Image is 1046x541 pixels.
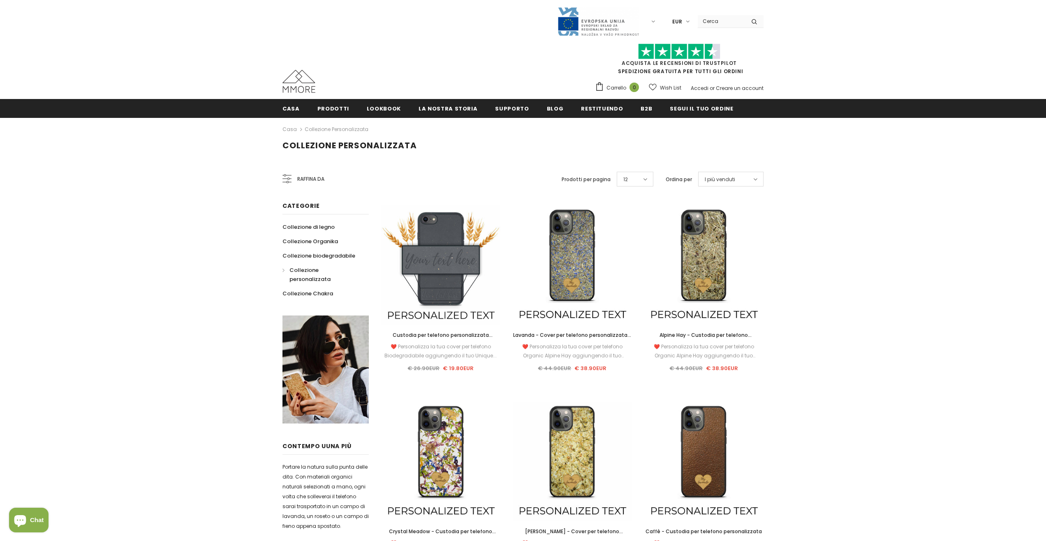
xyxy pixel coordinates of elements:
[297,175,324,184] span: Raffina da
[282,263,360,286] a: Collezione personalizzata
[289,266,331,283] span: Collezione personalizzata
[574,364,606,372] span: € 38.90EUR
[691,85,708,92] a: Accedi
[654,332,754,348] span: Alpine Hay - Custodia per telefono personalizzata - Regalo personalizzato
[538,364,571,372] span: € 44.90EUR
[623,175,628,184] span: 12
[706,364,738,372] span: € 38.90EUR
[638,44,720,60] img: Fidati di Pilot Stars
[629,83,639,92] span: 0
[595,47,764,75] span: SPEDIZIONE GRATUITA PER TUTTI GLI ORDINI
[513,342,632,360] div: ❤️ Personalizza la tua cover per telefono Organic Alpine Hay aggiungendo il tuo Unique...
[7,508,51,534] inbox-online-store-chat: Shopify online store chat
[513,527,632,536] a: [PERSON_NAME] - Cover per telefono personalizzata - Regalo personalizzato
[644,527,764,536] a: Caffè - Custodia per telefono personalizzata
[282,249,355,263] a: Collezione biodegradabile
[547,99,564,117] a: Blog
[419,99,477,117] a: La nostra storia
[660,84,681,92] span: Wish List
[381,527,500,536] a: Crystal Meadow - Custodia per telefono personalizzata - Regalo personalizzato
[282,140,417,151] span: Collezione personalizzata
[705,175,735,184] span: I più venduti
[513,332,632,348] span: Lavanda - Cover per telefono personalizzata - Regalo personalizzato
[547,105,564,113] span: Blog
[282,252,355,260] span: Collezione biodegradabile
[367,99,401,117] a: Lookbook
[381,331,500,340] a: Custodia per telefono personalizzata biodegradabile - nera
[710,85,715,92] span: or
[622,60,737,67] a: Acquista le recensioni di TrustPilot
[649,81,681,95] a: Wish List
[581,99,623,117] a: Restituendo
[641,105,652,113] span: B2B
[716,85,764,92] a: Creare un account
[282,70,315,93] img: Casi MMORE
[495,99,529,117] a: supporto
[698,15,745,27] input: Search Site
[282,290,333,297] span: Collezione Chakra
[282,124,297,134] a: Casa
[381,342,500,360] div: ❤️ Personalizza la tua cover per telefono Biodegradabile aggiungendo il tuo Unique...
[644,342,764,360] div: ❤️ Personalizza la tua cover per telefono Organic Alpine Hay aggiungendo il tuo Unique...
[557,18,639,25] a: Javni Razpis
[513,331,632,340] a: Lavanda - Cover per telefono personalizzata - Regalo personalizzato
[282,234,338,249] a: Collezione Organika
[393,332,493,348] span: Custodia per telefono personalizzata biodegradabile - nera
[367,105,401,113] span: Lookbook
[317,99,349,117] a: Prodotti
[670,105,733,113] span: Segui il tuo ordine
[305,126,368,133] a: Collezione personalizzata
[606,84,626,92] span: Carrello
[595,82,643,94] a: Carrello 0
[646,528,762,535] span: Caffè - Custodia per telefono personalizzata
[282,462,369,531] p: Portare la natura sulla punta delle dita. Con materiali organici naturali selezionati a mano, ogn...
[672,18,682,26] span: EUR
[282,237,338,245] span: Collezione Organika
[443,364,474,372] span: € 19.80EUR
[644,331,764,340] a: Alpine Hay - Custodia per telefono personalizzata - Regalo personalizzato
[419,105,477,113] span: La nostra storia
[317,105,349,113] span: Prodotti
[282,220,335,234] a: Collezione di legno
[562,175,611,184] label: Prodotti per pagina
[282,442,352,450] span: contempo uUna più
[581,105,623,113] span: Restituendo
[282,223,335,231] span: Collezione di legno
[282,286,333,301] a: Collezione Chakra
[282,99,300,117] a: Casa
[495,105,529,113] span: supporto
[282,202,319,210] span: Categorie
[669,364,703,372] span: € 44.90EUR
[666,175,692,184] label: Ordina per
[641,99,652,117] a: B2B
[282,105,300,113] span: Casa
[407,364,440,372] span: € 26.90EUR
[557,7,639,37] img: Javni Razpis
[670,99,733,117] a: Segui il tuo ordine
